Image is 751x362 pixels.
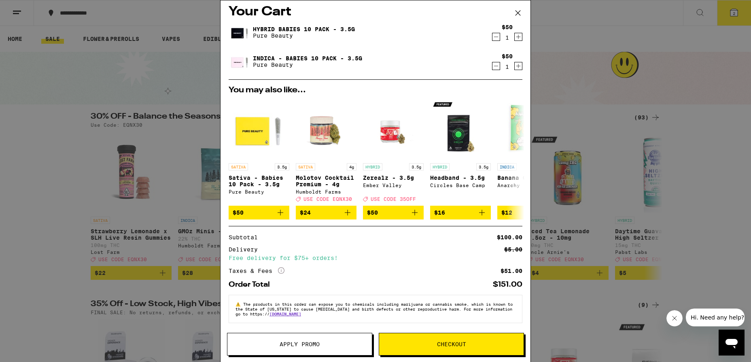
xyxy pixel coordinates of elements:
[300,209,311,216] span: $24
[280,341,320,347] span: Apply Promo
[493,281,522,288] div: $151.00
[229,175,289,187] p: Sativa - Babies 10 Pack - 3.5g
[229,3,522,21] h2: Your Cart
[497,206,558,219] button: Add to bag
[303,196,352,202] span: USE CODE EQNX30
[296,206,356,219] button: Add to bag
[430,98,491,159] img: Circles Base Camp - Headband - 3.5g
[430,183,491,188] div: Circles Base Camp
[430,206,491,219] button: Add to bag
[719,330,745,356] iframe: Button to launch messaging window
[497,98,558,159] img: Anarchy - Banana OG - 3.5g
[229,234,263,240] div: Subtotal
[409,163,424,170] p: 3.5g
[497,163,517,170] p: INDICA
[229,281,276,288] div: Order Total
[371,196,416,202] span: USE CODE 35OFF
[253,62,362,68] p: Pure Beauty
[492,62,500,70] button: Decrement
[434,209,445,216] span: $16
[501,268,522,274] div: $51.00
[437,341,466,347] span: Checkout
[233,209,244,216] span: $50
[363,206,424,219] button: Add to bag
[229,267,284,275] div: Taxes & Fees
[514,33,522,41] button: Increment
[363,163,382,170] p: HYBRID
[497,234,522,240] div: $100.00
[229,189,289,194] div: Pure Beauty
[229,21,251,44] img: Hybrid Babies 10 Pack - 3.5g
[502,53,513,60] div: $50
[502,64,513,70] div: 1
[227,333,372,356] button: Apply Promo
[229,50,251,73] img: Indica - Babies 10 Pack - 3.5g
[497,98,558,206] a: Open page for Banana OG - 3.5g from Anarchy
[229,98,289,206] a: Open page for Sativa - Babies 10 Pack - 3.5g from Pure Beauty
[347,163,356,170] p: 4g
[502,24,513,30] div: $50
[229,247,263,252] div: Delivery
[296,98,356,206] a: Open page for Molotov Cocktail Premium - 4g from Humboldt Farms
[497,175,558,181] p: Banana OG - 3.5g
[253,32,355,39] p: Pure Beauty
[235,302,243,307] span: ⚠️
[296,98,356,159] img: Humboldt Farms - Molotov Cocktail Premium - 4g
[492,33,500,41] button: Decrement
[269,311,301,316] a: [DOMAIN_NAME]
[686,309,745,326] iframe: Message from company
[430,175,491,181] p: Headband - 3.5g
[497,183,558,188] div: Anarchy
[253,55,362,62] a: Indica - Babies 10 Pack - 3.5g
[504,247,522,252] div: $5.00
[253,26,355,32] a: Hybrid Babies 10 Pack - 3.5g
[666,310,683,326] iframe: Close message
[296,175,356,187] p: Molotov Cocktail Premium - 4g
[229,98,289,159] img: Pure Beauty - Sativa - Babies 10 Pack - 3.5g
[476,163,491,170] p: 3.5g
[235,302,513,316] span: The products in this order can expose you to chemicals including marijuana or cannabis smoke, whi...
[363,98,424,159] img: Ember Valley - Zerealz - 3.5g
[363,98,424,206] a: Open page for Zerealz - 3.5g from Ember Valley
[502,34,513,41] div: 1
[430,163,450,170] p: HYBRID
[363,183,424,188] div: Ember Valley
[229,255,522,261] div: Free delivery for $75+ orders!
[367,209,378,216] span: $50
[229,206,289,219] button: Add to bag
[296,189,356,194] div: Humboldt Farms
[501,209,512,216] span: $12
[363,175,424,181] p: Zerealz - 3.5g
[379,333,524,356] button: Checkout
[514,62,522,70] button: Increment
[229,86,522,94] h2: You may also like...
[296,163,315,170] p: SATIVA
[275,163,289,170] p: 3.5g
[430,98,491,206] a: Open page for Headband - 3.5g from Circles Base Camp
